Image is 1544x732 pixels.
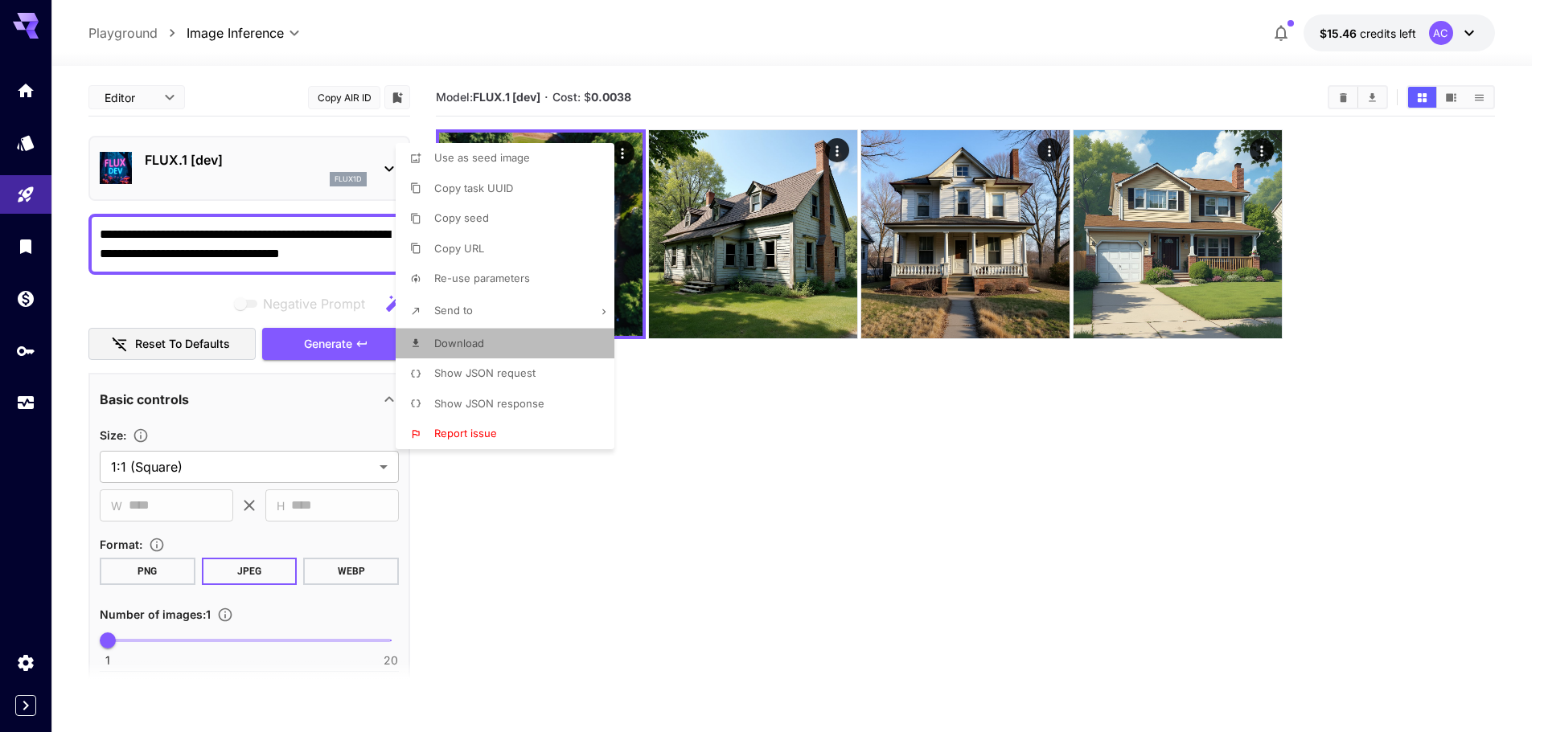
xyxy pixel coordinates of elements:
[434,182,513,194] span: Copy task UUID
[434,337,484,350] span: Download
[434,397,544,410] span: Show JSON response
[434,242,484,255] span: Copy URL
[434,272,530,284] span: Re-use parameters
[434,366,536,379] span: Show JSON request
[434,304,473,317] span: Send to
[434,211,489,224] span: Copy seed
[434,151,530,164] span: Use as seed image
[434,427,497,440] span: Report issue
